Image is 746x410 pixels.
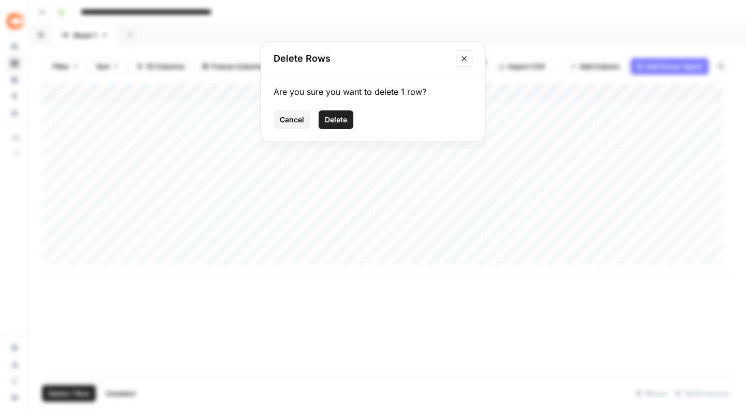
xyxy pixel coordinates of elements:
[280,115,304,125] span: Cancel
[319,110,353,129] button: Delete
[325,115,347,125] span: Delete
[274,110,310,129] button: Cancel
[456,50,472,67] button: Close modal
[274,86,472,98] div: Are you sure you want to delete 1 row?
[274,51,450,66] h2: Delete Rows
